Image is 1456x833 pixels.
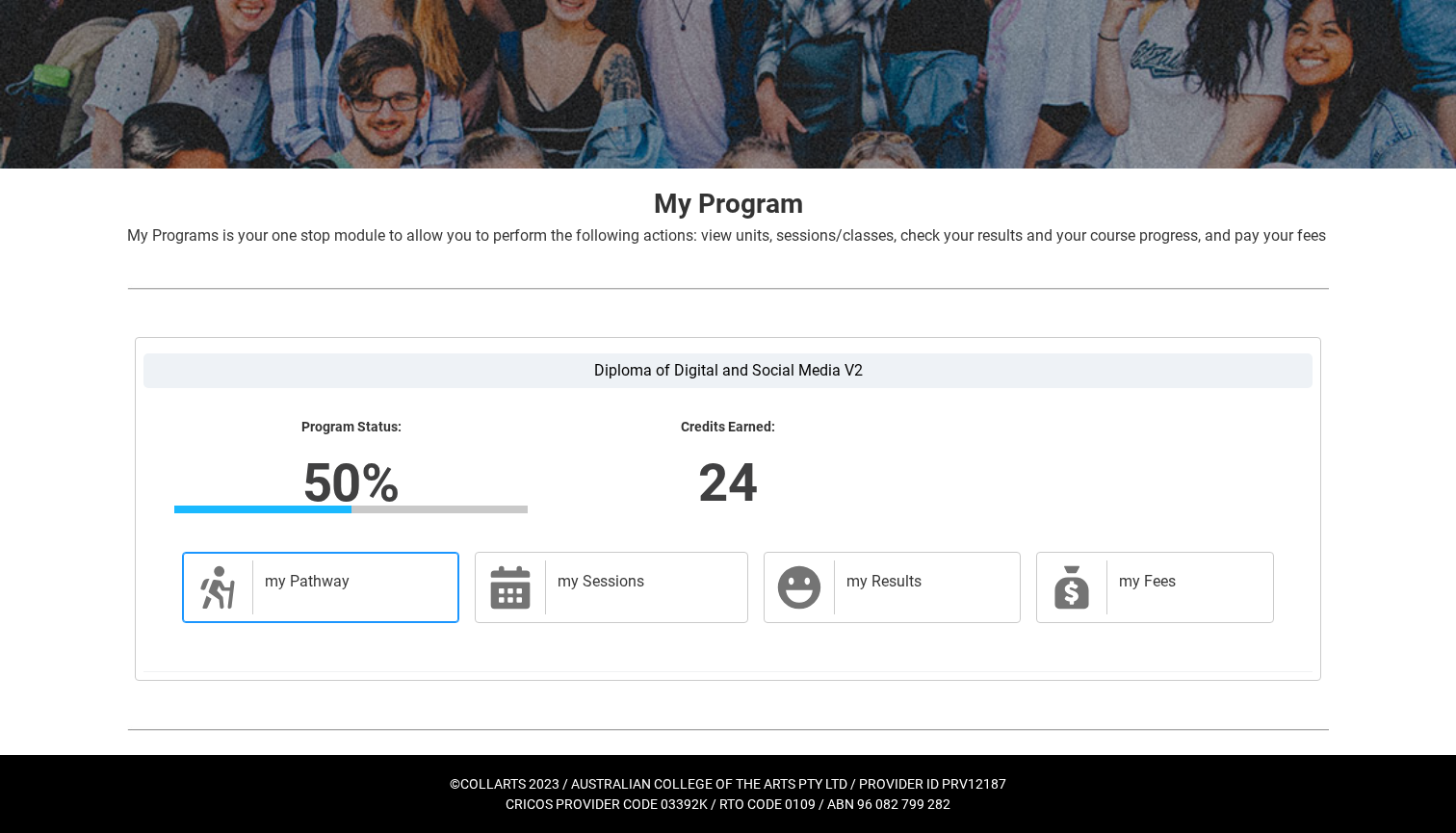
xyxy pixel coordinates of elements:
[174,419,528,436] lightning-formatted-text: Program Status:
[127,278,1329,299] img: REDU_GREY_LINE
[182,552,459,623] a: my Pathway
[428,443,1028,522] lightning-formatted-number: 24
[1036,552,1274,623] a: my Fees
[143,353,1313,388] label: Diploma of Digital and Social Media V2
[475,552,748,623] a: my Sessions
[127,226,1326,245] span: My Programs is your one stop module to allow you to perform the following actions: view units, se...
[174,506,528,513] div: Progress Bar
[1049,564,1095,611] span: My Payments
[265,572,439,591] h2: my Pathway
[195,564,241,611] span: Description of icon when needed
[127,719,1329,740] img: REDU_GREY_LINE
[1119,572,1254,591] h2: my Fees
[846,572,1001,591] h2: my Results
[558,572,728,591] h2: my Sessions
[50,443,651,522] lightning-formatted-number: 50%
[764,552,1021,623] a: my Results
[551,419,904,436] lightning-formatted-text: Credits Earned:
[654,188,803,220] strong: My Program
